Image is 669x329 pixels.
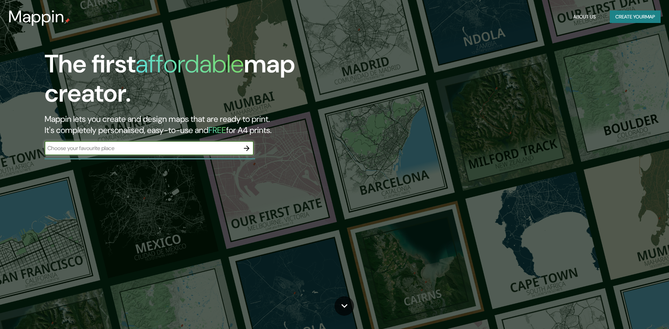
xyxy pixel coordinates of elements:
button: Create yourmap [610,10,661,23]
h3: Mappin [8,7,64,26]
input: Choose your favourite place [45,144,240,152]
h1: The first map creator. [45,49,379,113]
img: mappin-pin [64,18,70,24]
h2: Mappin lets you create and design maps that are ready to print. It's completely personalised, eas... [45,113,379,136]
button: About Us [570,10,599,23]
h1: affordable [136,48,244,80]
h5: FREE [208,125,226,135]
